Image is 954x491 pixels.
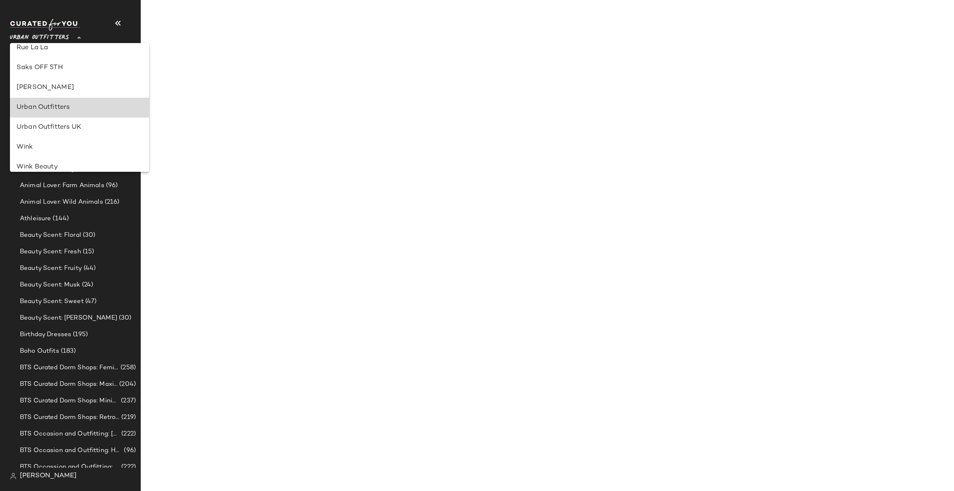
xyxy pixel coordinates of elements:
span: Animal Lover: Farm Animals [20,181,104,190]
div: undefined-list [10,43,149,172]
div: [PERSON_NAME] [17,83,142,93]
span: (222) [120,462,136,472]
span: (44) [82,264,96,273]
div: Urban Outfitters [17,103,142,113]
span: Urban Outfitters [10,28,69,43]
span: (30) [81,231,96,240]
span: Beauty Scent: Musk [20,280,80,290]
div: Rue La La [17,43,142,53]
span: (195) [71,330,88,339]
span: BTS Occasion and Outfitting: [PERSON_NAME] to Party [20,429,120,439]
img: cfy_white_logo.C9jOOHJF.svg [10,19,80,31]
span: (30) [117,313,132,323]
img: svg%3e [10,473,17,479]
span: (204) [118,380,136,389]
span: (96) [122,446,136,455]
span: Athleisure [20,214,51,224]
span: BTS Occasion and Outfitting: Homecoming Dresses [20,446,122,455]
span: (216) [103,197,120,207]
span: (219) [120,413,136,422]
span: (237) [119,396,136,406]
span: Beauty Scent: Fresh [20,247,81,257]
span: BTS Curated Dorm Shops: Minimalist [20,396,119,406]
span: Birthday Dresses [20,330,71,339]
span: (222) [120,429,136,439]
span: BTS Occassion and Outfitting: Campus Lounge [20,462,120,472]
span: Beauty Scent: Sweet [20,297,84,306]
span: BTS Curated Dorm Shops: Retro+ Boho [20,413,120,422]
span: (47) [84,297,97,306]
span: (258) [119,363,136,373]
span: Beauty Scent: Fruity [20,264,82,273]
div: Wink Beauty [17,162,142,172]
span: (144) [51,214,69,224]
span: (96) [104,181,118,190]
div: Saks OFF 5TH [17,63,142,73]
span: (183) [59,347,76,356]
span: Boho Outfits [20,347,59,356]
span: Animal Lover: Wild Animals [20,197,103,207]
span: [PERSON_NAME] [20,471,77,481]
span: Beauty Scent: [PERSON_NAME] [20,313,117,323]
span: (15) [81,247,94,257]
span: Beauty Scent: Floral [20,231,81,240]
span: BTS Curated Dorm Shops: Feminine [20,363,119,373]
span: BTS Curated Dorm Shops: Maximalist [20,380,118,389]
div: Urban Outfitters UK [17,123,142,132]
span: (24) [80,280,94,290]
div: Wink [17,142,142,152]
